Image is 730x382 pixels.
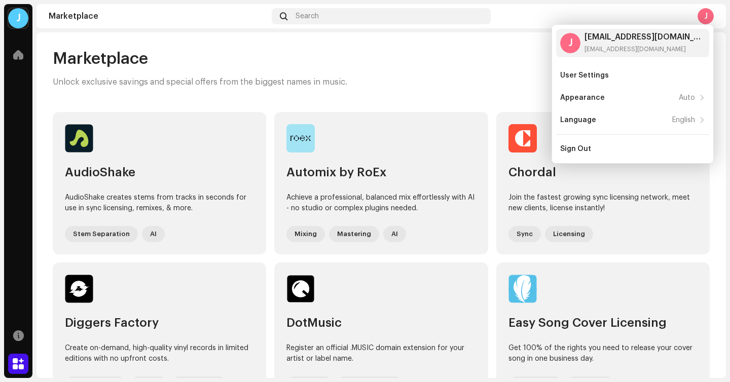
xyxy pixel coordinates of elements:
p: Unlock exclusive savings and special offers from the biggest names in music. [53,77,347,88]
div: Chordal [508,165,698,180]
re-m-nav-item: Language [556,110,709,130]
div: Appearance [560,94,605,102]
div: J [8,8,28,28]
div: [EMAIL_ADDRESS][DOMAIN_NAME] [585,45,705,53]
div: AI [383,226,406,242]
div: DotMusic [286,315,476,331]
div: Achieve a professional, balanced mix effortlessly with AI - no studio or complex plugins needed. [286,193,476,214]
re-m-nav-item: Appearance [556,88,709,108]
span: Marketplace [53,49,148,69]
img: a95fe301-50de-48df-99e3-24891476c30c [508,275,537,303]
div: English [672,116,695,124]
div: Licensing [545,226,593,242]
img: 9e8a6d41-7326-4eb6-8be3-a4db1a720e63 [508,124,537,152]
div: Register an official .MUSIC domain extension for your artist or label name. [286,343,476,364]
div: Get 100% of the rights you need to release your cover song in one business day. [508,343,698,364]
div: User Settings [560,71,609,80]
img: afae1709-c827-4b76-a652-9ddd8808f967 [65,275,93,303]
div: Diggers Factory [65,315,254,331]
div: Mastering [329,226,379,242]
div: Auto [679,94,695,102]
div: Automix by RoEx [286,165,476,180]
img: 2fd7bcad-6c73-4393-bbe1-37a2d9795fdd [65,124,93,152]
div: AudioShake creates stems from tracks in seconds for use in sync licensing, remixes, & more. [65,193,254,214]
div: AI [142,226,165,242]
div: J [560,33,580,53]
div: Create on-demand, high-quality vinyl records in limited editions with no upfront costs. [65,343,254,364]
div: Join the fastest growing sync licensing network, meet new clients, license instantly! [508,193,698,214]
re-m-nav-item: Sign Out [556,139,709,159]
span: Search [296,12,319,20]
div: Mixing [286,226,325,242]
div: AudioShake [65,165,254,180]
div: Language [560,116,596,124]
img: 3e92c471-8f99-4bc3-91af-f70f33238202 [286,124,315,152]
div: Sign Out [560,145,591,153]
div: Stem Separation [65,226,138,242]
div: [EMAIL_ADDRESS][DOMAIN_NAME] [585,33,705,41]
div: J [698,8,714,24]
re-m-nav-item: User Settings [556,65,709,86]
div: Sync [508,226,541,242]
img: eb58a31c-f81c-4818-b0f9-d9e66cbda676 [286,275,315,303]
div: Easy Song Cover Licensing [508,315,698,331]
div: Marketplace [49,12,268,20]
